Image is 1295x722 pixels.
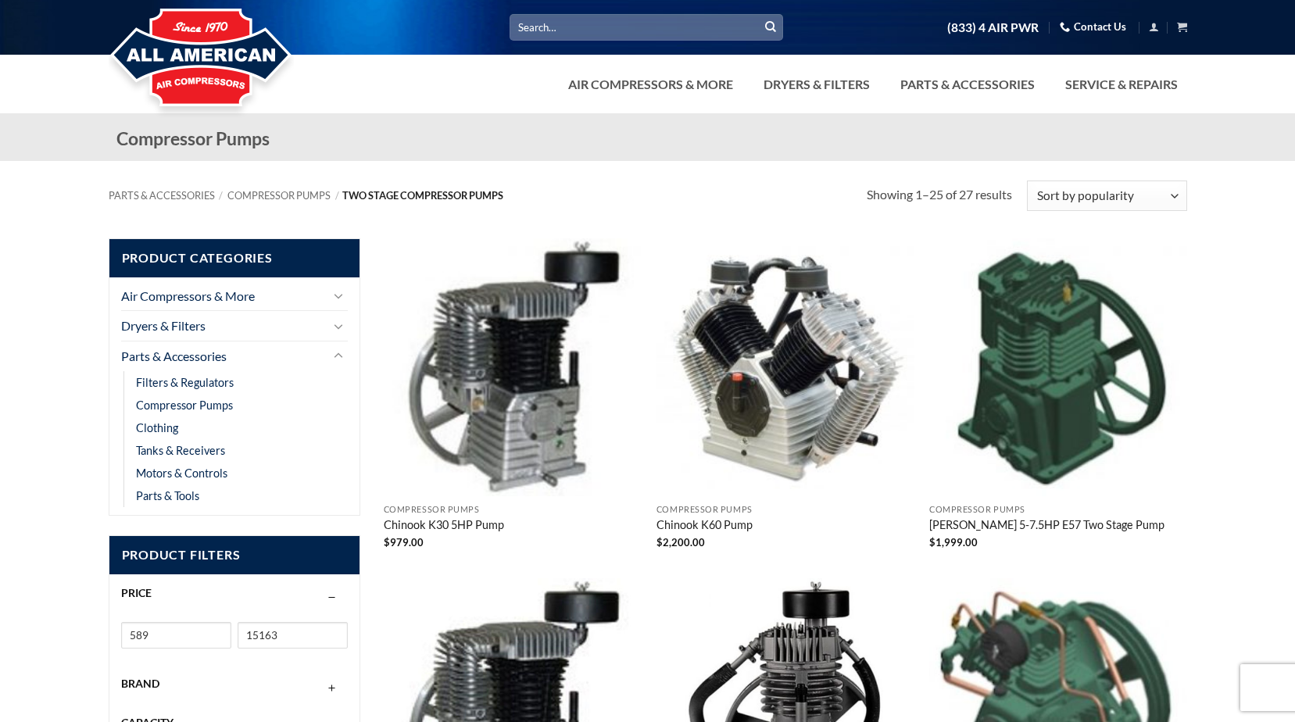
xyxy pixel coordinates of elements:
[1056,69,1187,100] a: Service & Repairs
[136,439,225,462] a: Tanks & Receivers
[121,677,159,690] span: Brand
[929,238,1187,496] img: curtis-e57-pump
[109,189,215,202] a: Parts & Accessories
[121,311,326,341] a: Dryers & Filters
[1149,17,1159,37] a: Login
[329,316,348,335] button: Toggle
[109,190,868,202] nav: Breadcrumb
[656,536,663,549] span: $
[759,16,782,39] button: Submit
[136,484,199,507] a: Parts & Tools
[335,189,339,202] span: /
[656,536,705,549] bdi: 2,200.00
[329,286,348,305] button: Toggle
[1060,15,1126,39] a: Contact Us
[384,536,390,549] span: $
[656,238,914,496] img: CHINOOK K60 10HP COMPRESSOR PUMP
[121,281,326,311] a: Air Compressors & More
[121,341,326,371] a: Parts & Accessories
[136,416,178,439] a: Clothing
[384,238,642,496] img: Chinook K30 5hp and K28 Compressor Pump
[929,536,935,549] span: $
[238,622,348,649] input: Max price
[891,69,1044,100] a: Parts & Accessories
[136,394,233,416] a: Compressor Pumps
[121,622,231,649] input: Min price
[219,189,223,202] span: /
[109,536,360,574] span: Product Filters
[1177,17,1187,37] a: View cart
[109,239,360,277] span: Product Categories
[136,371,234,394] a: Filters & Regulators
[384,518,504,535] a: Chinook K30 5HP Pump
[929,536,978,549] bdi: 1,999.00
[559,69,742,100] a: Air Compressors & More
[136,462,227,484] a: Motors & Controls
[384,505,642,515] p: Compressor Pumps
[929,505,1187,515] p: Compressor Pumps
[121,586,152,599] span: Price
[116,127,270,149] span: Compressor Pumps
[656,505,914,515] p: Compressor Pumps
[656,518,753,535] a: Chinook K60 Pump
[929,518,1164,535] a: [PERSON_NAME] 5-7.5HP E57 Two Stage Pump
[1027,180,1186,211] select: Shop order
[227,189,331,202] a: Compressor Pumps
[384,536,424,549] bdi: 979.00
[329,347,348,366] button: Toggle
[867,184,1012,205] p: Showing 1–25 of 27 results
[510,14,783,40] input: Search…
[754,69,879,100] a: Dryers & Filters
[947,14,1039,41] a: (833) 4 AIR PWR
